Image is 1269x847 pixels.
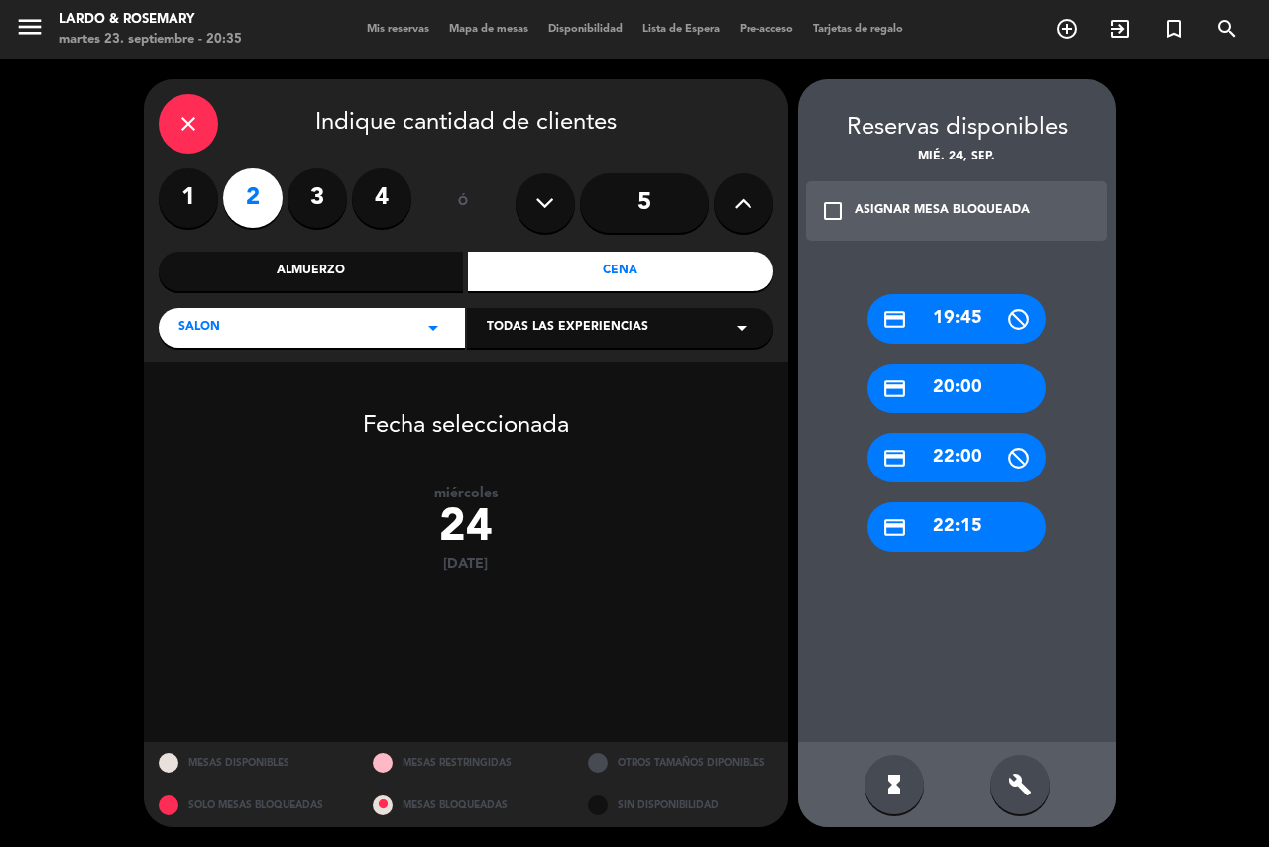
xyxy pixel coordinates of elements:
span: Mis reservas [357,24,439,35]
div: Almuerzo [159,252,464,291]
div: SOLO MESAS BLOQUEADAS [144,785,359,827]
div: 19:45 [867,294,1046,344]
div: 22:15 [867,502,1046,552]
label: 1 [159,168,218,228]
label: 2 [223,168,283,228]
i: credit_card [882,515,907,540]
i: search [1215,17,1239,41]
i: arrow_drop_down [421,316,445,340]
i: credit_card [882,376,907,401]
div: 20:00 [867,364,1046,413]
div: Lardo & Rosemary [59,10,242,30]
div: 24 [144,502,788,556]
label: 4 [352,168,411,228]
div: martes 23. septiembre - 20:35 [59,30,242,50]
div: ASIGNAR MESA BLOQUEADA [855,201,1030,221]
span: Disponibilidad [538,24,633,35]
span: Lista de Espera [633,24,730,35]
i: credit_card [882,446,907,471]
i: menu [15,12,45,42]
div: Fecha seleccionada [144,382,788,446]
div: MESAS DISPONIBLES [144,742,359,785]
i: turned_in_not [1162,17,1186,41]
div: SIN DISPONIBILIDAD [573,785,788,827]
i: hourglass_full [882,773,906,796]
i: check_box_outline_blank [821,199,845,223]
i: credit_card [882,307,907,332]
div: miércoles [144,485,788,502]
div: MESAS RESTRINGIDAS [358,742,573,785]
i: close [176,112,200,136]
div: [DATE] [144,556,788,573]
i: build [1008,773,1032,796]
div: OTROS TAMAÑOS DIPONIBLES [573,742,788,785]
i: exit_to_app [1108,17,1132,41]
span: Tarjetas de regalo [803,24,913,35]
button: menu [15,12,45,49]
span: Pre-acceso [730,24,803,35]
span: SALON [178,318,220,338]
div: Cena [468,252,773,291]
div: ó [431,168,496,238]
span: Mapa de mesas [439,24,538,35]
div: mié. 24, sep. [798,148,1116,167]
i: arrow_drop_down [730,316,753,340]
label: 3 [288,168,347,228]
div: 22:00 [867,433,1046,482]
span: Todas las experiencias [487,318,648,338]
i: add_circle_outline [1055,17,1079,41]
div: Reservas disponibles [798,109,1116,148]
div: MESAS BLOQUEADAS [358,785,573,827]
div: Indique cantidad de clientes [159,94,773,154]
